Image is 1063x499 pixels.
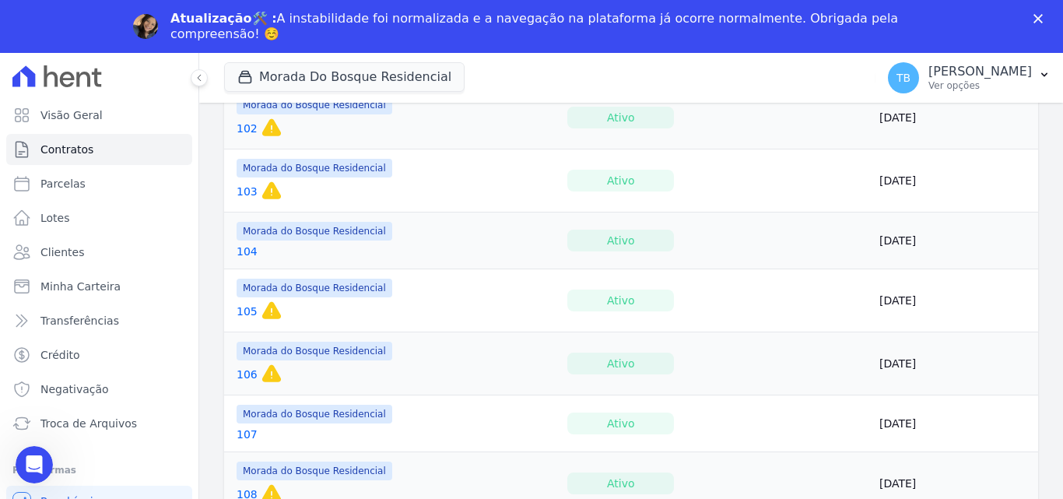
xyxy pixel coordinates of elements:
[6,339,192,371] a: Crédito
[237,244,258,259] a: 104
[40,142,93,157] span: Contratos
[928,64,1032,79] p: [PERSON_NAME]
[237,279,392,297] span: Morada do Bosque Residencial
[873,213,1038,269] td: [DATE]
[6,202,192,234] a: Lotes
[237,427,258,442] a: 107
[928,79,1032,92] p: Ver opções
[6,408,192,439] a: Troca de Arquivos
[40,244,84,260] span: Clientes
[873,86,1038,149] td: [DATE]
[237,405,392,423] span: Morada do Bosque Residencial
[40,176,86,192] span: Parcelas
[237,222,392,241] span: Morada do Bosque Residencial
[224,62,465,92] button: Morada Do Bosque Residencial
[896,72,910,83] span: TB
[567,170,674,192] div: Ativo
[567,413,674,434] div: Ativo
[567,353,674,374] div: Ativo
[1033,14,1049,23] div: Fechar
[40,416,137,431] span: Troca de Arquivos
[6,100,192,131] a: Visão Geral
[237,462,392,480] span: Morada do Bosque Residencial
[12,461,186,480] div: Plataformas
[40,210,70,226] span: Lotes
[170,11,277,26] b: Atualização🛠️ :
[237,367,258,382] a: 106
[6,374,192,405] a: Negativação
[6,134,192,165] a: Contratos
[873,149,1038,213] td: [DATE]
[40,347,80,363] span: Crédito
[237,159,392,177] span: Morada do Bosque Residencial
[16,446,53,483] iframe: Intercom live chat
[6,305,192,336] a: Transferências
[567,473,674,494] div: Ativo
[875,56,1063,100] button: TB [PERSON_NAME] Ver opções
[567,230,674,251] div: Ativo
[237,304,258,319] a: 105
[873,269,1038,332] td: [DATE]
[40,381,109,397] span: Negativação
[133,14,158,39] img: Profile image for Adriane
[873,332,1038,395] td: [DATE]
[40,279,121,294] span: Minha Carteira
[6,237,192,268] a: Clientes
[237,96,392,114] span: Morada do Bosque Residencial
[40,313,119,329] span: Transferências
[6,168,192,199] a: Parcelas
[237,184,258,199] a: 103
[567,107,674,128] div: Ativo
[873,395,1038,452] td: [DATE]
[170,11,905,42] div: A instabilidade foi normalizada e a navegação na plataforma já ocorre normalmente. Obrigada pela ...
[40,107,103,123] span: Visão Geral
[237,342,392,360] span: Morada do Bosque Residencial
[567,290,674,311] div: Ativo
[6,271,192,302] a: Minha Carteira
[237,121,258,136] a: 102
